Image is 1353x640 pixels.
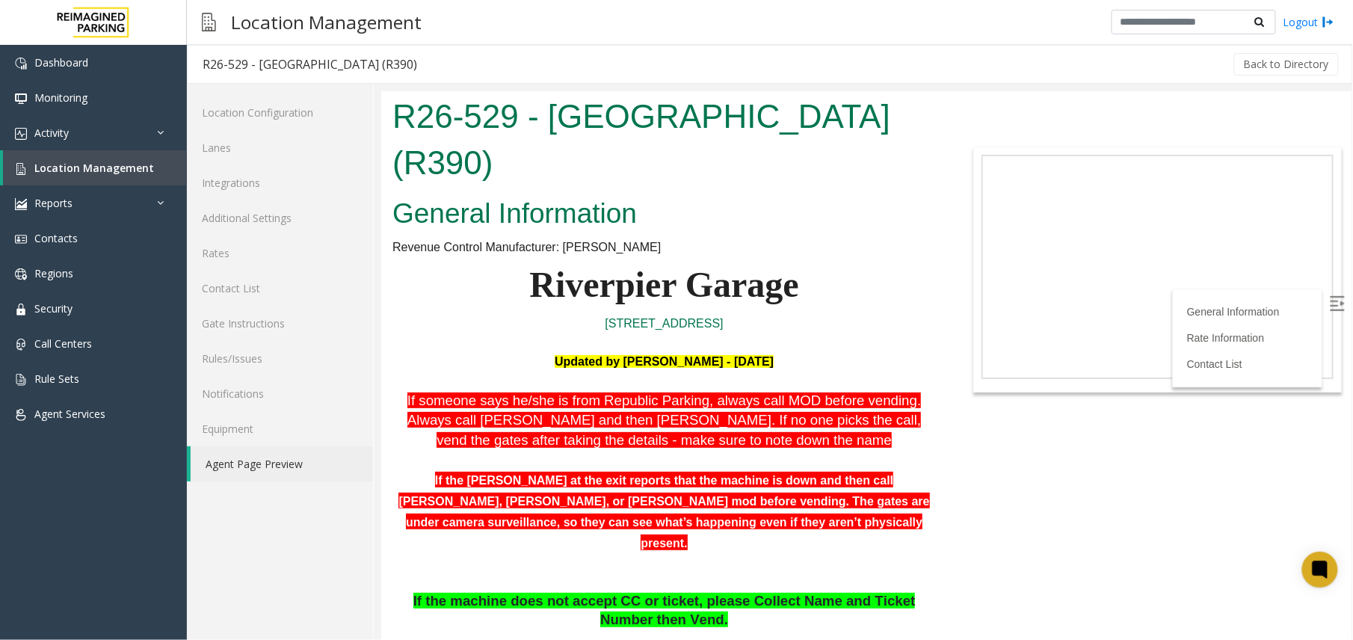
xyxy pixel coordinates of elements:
h1: R26-529 - [GEOGRAPHIC_DATA] (R390) [11,2,555,94]
h3: Location Management [224,4,429,40]
a: Logout [1283,14,1334,30]
span: Revenue Control Manufacturer: [PERSON_NAME] [11,150,280,162]
span: If the machine does not accept CC or ticket, please Collect Name and Ticket Number then Vend. [32,502,534,537]
img: 'icon' [15,339,27,351]
h2: General Information [11,103,555,142]
span: Riverpier Garage [148,173,417,213]
span: Rule Sets [34,372,79,386]
a: Rate Information [806,241,884,253]
a: Location Configuration [187,95,373,130]
span: Location Management [34,161,154,175]
a: Gate Instructions [187,306,373,341]
span: . Always call [PERSON_NAME] and then [PERSON_NAME]. If no one picks the call, vend the gates afte... [26,301,540,357]
img: 'icon' [15,93,27,105]
font: Updated by [PERSON_NAME] - [DATE] [173,264,392,277]
a: Notifications [187,376,373,411]
span: Contacts [34,231,78,245]
span: Monitoring [34,90,87,105]
img: pageIcon [202,4,216,40]
a: Agent Page Preview [191,446,373,481]
a: General Information [806,215,899,227]
a: Additional Settings [187,200,373,236]
img: logout [1322,14,1334,30]
img: 'icon' [15,58,27,70]
div: R26-529 - [GEOGRAPHIC_DATA] (R390) [203,55,417,74]
img: 'icon' [15,409,27,421]
img: 'icon' [15,374,27,386]
span: Security [34,301,73,316]
span: Regions [34,266,73,280]
a: Contact List [187,271,373,306]
a: Rules/Issues [187,341,373,376]
img: 'icon' [15,233,27,245]
span: Call Centers [34,336,92,351]
span: Dashboard [34,55,88,70]
span: Reports [34,196,73,210]
img: 'icon' [15,163,27,175]
a: Lanes [187,130,373,165]
a: Rates [187,236,373,271]
img: Open/Close Sidebar Menu [949,205,964,220]
img: 'icon' [15,268,27,280]
img: 'icon' [15,198,27,210]
a: Location Management [3,150,187,185]
a: Contact List [806,267,861,279]
span: Activity [34,126,69,140]
img: 'icon' [15,304,27,316]
span: Agent Services [34,407,105,421]
button: Back to Directory [1234,53,1339,76]
img: 'icon' [15,128,27,140]
a: Equipment [187,411,373,446]
b: If the [PERSON_NAME] at the exit reports that the machine is down and then call [PERSON_NAME], [P... [17,383,548,458]
a: Integrations [187,165,373,200]
span: If someone says he/she is from Republic Parking, always call MOD before vending [26,301,536,317]
a: [STREET_ADDRESS] [224,226,342,239]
